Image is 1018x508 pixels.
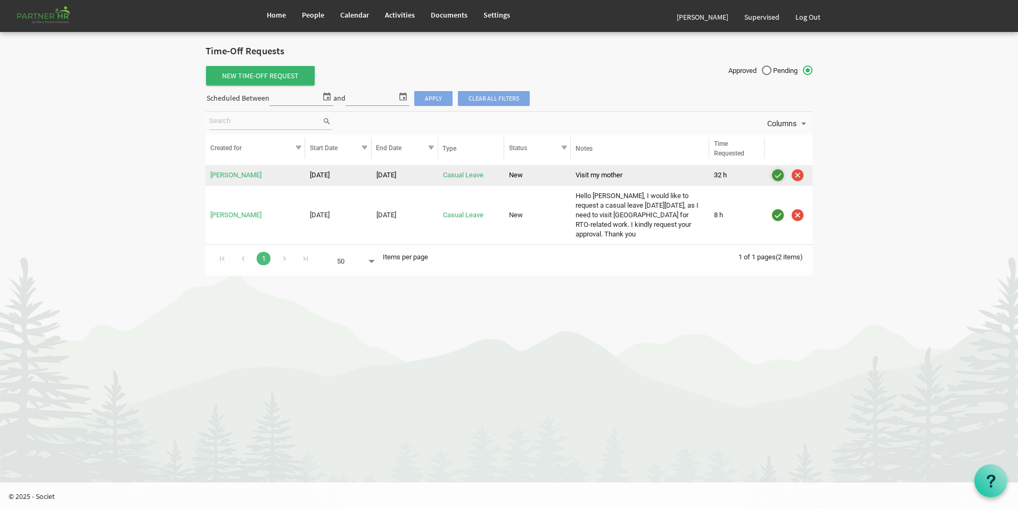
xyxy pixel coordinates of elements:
span: Start Date [310,144,338,152]
div: Scheduled Between and [206,89,530,108]
div: 1 of 1 pages (2 items) [738,245,812,267]
div: Columns [765,112,811,134]
a: [PERSON_NAME] [210,211,261,219]
span: Notes [576,145,593,152]
div: Go to last page [298,250,313,265]
a: Casual Leave [443,211,483,219]
input: Search [209,113,322,129]
img: cancel.png [790,167,806,183]
span: End Date [376,144,401,152]
div: Search [207,112,333,134]
span: Approved [728,66,771,76]
div: Cancel Time-Off Request [789,207,806,224]
a: Supervised [736,2,787,32]
td: 10/2/2025 column header End Date [372,165,438,186]
div: Cancel Time-Off Request [789,167,806,184]
td: New column header Status [504,189,571,241]
span: select [321,89,333,103]
p: © 2025 - Societ [9,491,1018,502]
span: Apply [414,91,453,106]
span: Clear all filters [458,91,530,106]
td: 32 h is template cell column header Time Requested [709,165,765,186]
td: Visit my mother column header Notes [571,165,709,186]
td: 8 h is template cell column header Time Requested [709,189,765,241]
a: Goto Page 1 [257,252,270,265]
span: 1 of 1 pages [738,253,776,261]
a: Log Out [787,2,828,32]
img: approve.png [770,207,786,223]
span: Calendar [340,10,369,20]
div: Go to next page [277,250,292,265]
span: Type [442,145,456,152]
span: Status [509,144,527,152]
h2: Time-Off Requests [206,46,812,57]
td: Ariga Raveendra is template cell column header Created for [206,165,305,186]
span: (2 items) [776,253,803,261]
div: Go to first page [215,250,229,265]
a: [PERSON_NAME] [669,2,736,32]
td: Casual Leave is template cell column header Type [438,189,505,241]
span: Columns [766,117,798,130]
button: Columns [765,117,811,130]
a: Casual Leave [443,171,483,179]
td: is template cell column header [765,165,812,186]
span: select [397,89,409,103]
span: People [302,10,324,20]
td: 9/24/2025 column header End Date [372,189,438,241]
span: Created for [210,144,242,152]
span: Supervised [744,12,779,22]
img: approve.png [770,167,786,183]
img: cancel.png [790,207,806,223]
span: Settings [483,10,510,20]
span: Home [267,10,286,20]
span: Documents [431,10,467,20]
td: Casual Leave is template cell column header Type [438,165,505,186]
span: Pending [773,66,812,76]
td: 9/29/2025 column header Start Date [305,165,372,186]
span: Time Requested [714,140,744,157]
div: Approve Time-Off Request [769,207,786,224]
span: Items per page [383,253,428,261]
div: Go to previous page [236,250,250,265]
span: Activities [385,10,415,20]
div: Approve Time-Off Request [769,167,786,184]
span: search [322,116,332,127]
td: Hello Ma'am, I would like to request a casual leave on Wednesday, 24th September, as I need to vi... [571,189,709,241]
td: is template cell column header [765,189,812,241]
a: [PERSON_NAME] [210,171,261,179]
span: New Time-Off Request [206,66,315,85]
td: New column header Status [504,165,571,186]
td: 9/24/2025 column header Start Date [305,189,372,241]
td: Jasaswini Samanta is template cell column header Created for [206,189,305,241]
